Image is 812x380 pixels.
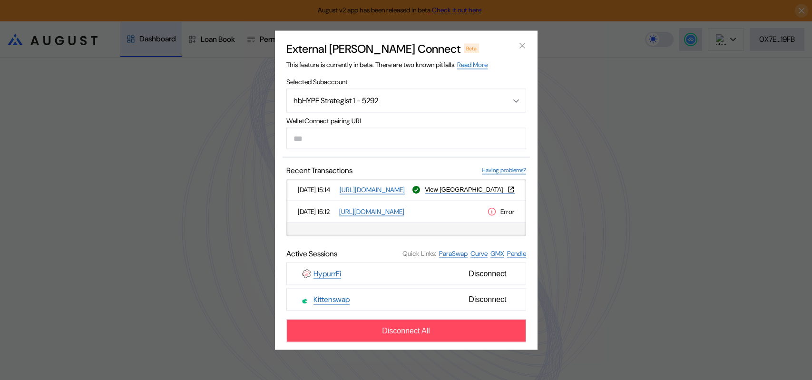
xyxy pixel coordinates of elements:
a: View [GEOGRAPHIC_DATA] [425,185,514,194]
span: [DATE] 15:14 [298,185,336,194]
span: Recent Transactions [286,165,352,175]
a: Kittenswap [313,294,350,304]
a: [URL][DOMAIN_NAME] [339,207,404,216]
button: View [GEOGRAPHIC_DATA] [425,185,514,193]
span: Disconnect [465,291,510,307]
img: Kittenswap [302,295,311,303]
a: Read More [457,60,488,69]
span: Disconnect [465,265,510,282]
span: Quick Links: [402,249,436,258]
span: [DATE] 15:12 [298,207,335,216]
a: [URL][DOMAIN_NAME] [340,185,405,194]
a: Having problems? [482,166,526,174]
div: Error [487,206,515,216]
span: WalletConnect pairing URI [286,116,526,125]
button: close modal [515,38,530,53]
button: Disconnect All [286,319,526,342]
a: Pendle [507,249,526,258]
div: hbHYPE Strategist 1 - 5292 [293,96,494,106]
div: Beta [464,43,479,53]
span: Disconnect All [382,326,430,335]
button: KittenswapKittenswapDisconnect [286,288,526,311]
span: This feature is currently in beta. There are two known pitfalls: [286,60,488,68]
button: Open menu [286,88,526,112]
a: GMX [490,249,504,258]
a: ParaSwap [439,249,468,258]
a: Curve [470,249,488,258]
span: Active Sessions [286,248,337,258]
img: HypurrFi [302,269,311,278]
span: Selected Subaccount [286,77,526,86]
h2: External [PERSON_NAME] Connect [286,41,460,56]
button: HypurrFiHypurrFiDisconnect [286,262,526,285]
a: HypurrFi [313,268,341,279]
